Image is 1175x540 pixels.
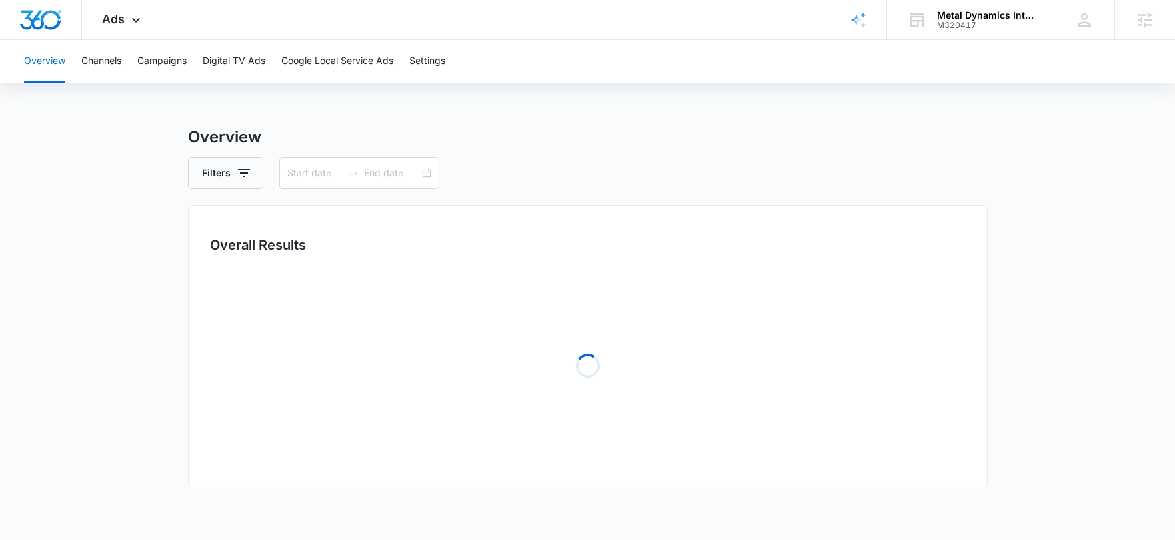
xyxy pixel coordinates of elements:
h3: Overall Results [210,235,306,255]
button: Settings [409,40,445,83]
button: Filters [188,157,263,189]
button: Channels [81,40,121,83]
span: Ads [102,12,125,26]
span: swap-right [348,168,359,178]
h3: Overview [188,125,988,149]
input: End date [364,166,419,180]
div: account name [937,10,1034,21]
button: Campaigns [137,40,187,83]
span: to [348,168,359,178]
button: Google Local Service Ads [281,40,393,83]
button: Digital TV Ads [203,40,265,83]
button: Overview [24,40,65,83]
div: account id [937,21,1034,30]
input: Start date [287,166,343,180]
